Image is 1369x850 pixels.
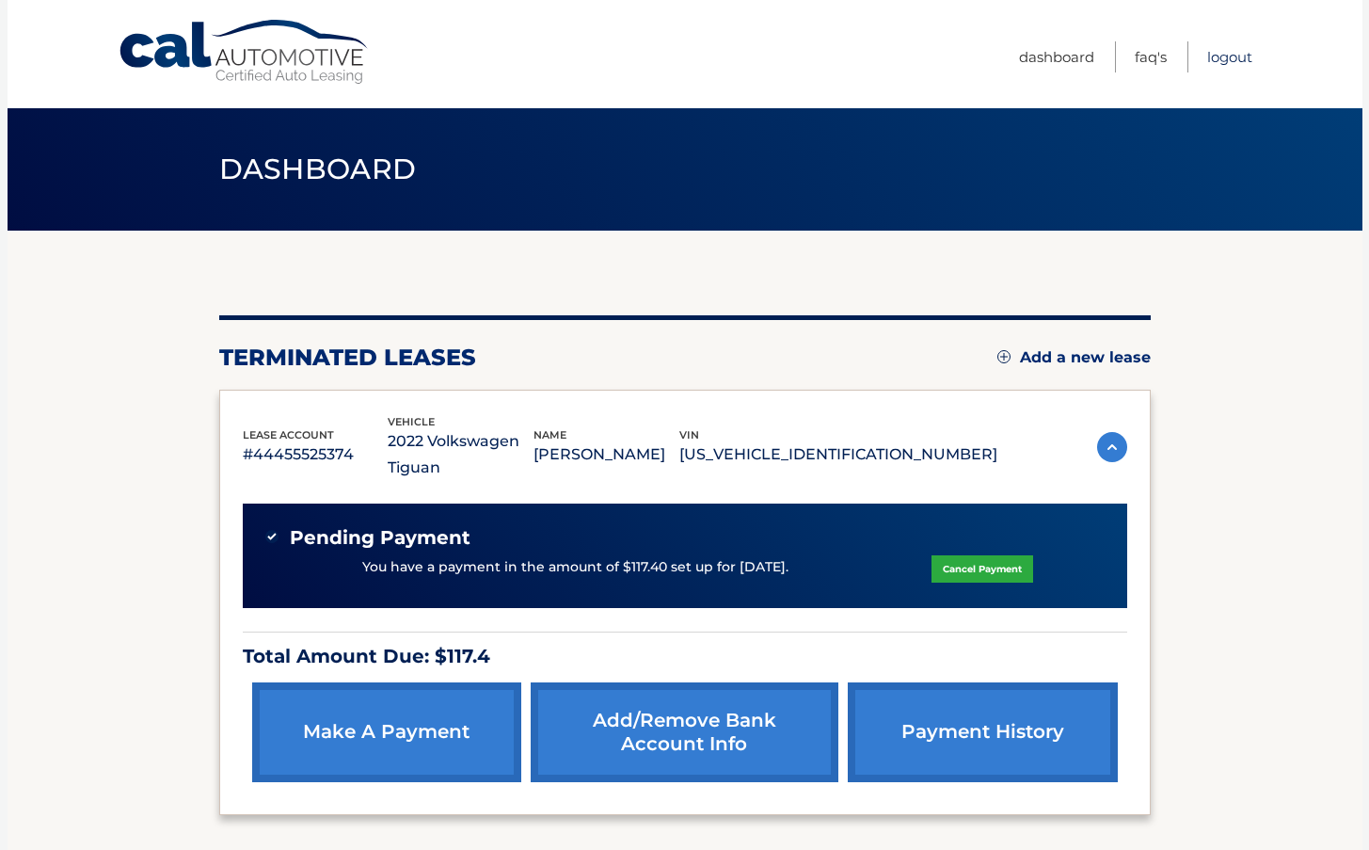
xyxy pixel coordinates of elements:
a: payment history [848,682,1117,782]
a: Logout [1207,41,1252,72]
p: [US_VEHICLE_IDENTIFICATION_NUMBER] [679,441,997,468]
span: Dashboard [219,152,417,186]
span: vehicle [388,415,435,428]
a: Dashboard [1019,41,1094,72]
p: #44455525374 [243,441,389,468]
p: You have a payment in the amount of $117.40 set up for [DATE]. [362,557,788,578]
span: lease account [243,428,334,441]
span: name [533,428,566,441]
a: Cancel Payment [931,555,1033,583]
p: [PERSON_NAME] [533,441,679,468]
img: check-green.svg [265,530,279,543]
a: FAQ's [1135,41,1167,72]
span: Pending Payment [290,526,470,550]
h2: terminated leases [219,344,476,372]
a: Cal Automotive [118,19,372,86]
a: Add/Remove bank account info [531,682,838,782]
a: Add a new lease [997,348,1151,367]
img: accordion-active.svg [1097,432,1127,462]
p: Total Amount Due: $117.4 [243,640,1127,673]
span: vin [679,428,699,441]
img: add.svg [997,350,1011,363]
a: make a payment [252,682,521,782]
p: 2022 Volkswagen Tiguan [388,428,533,481]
